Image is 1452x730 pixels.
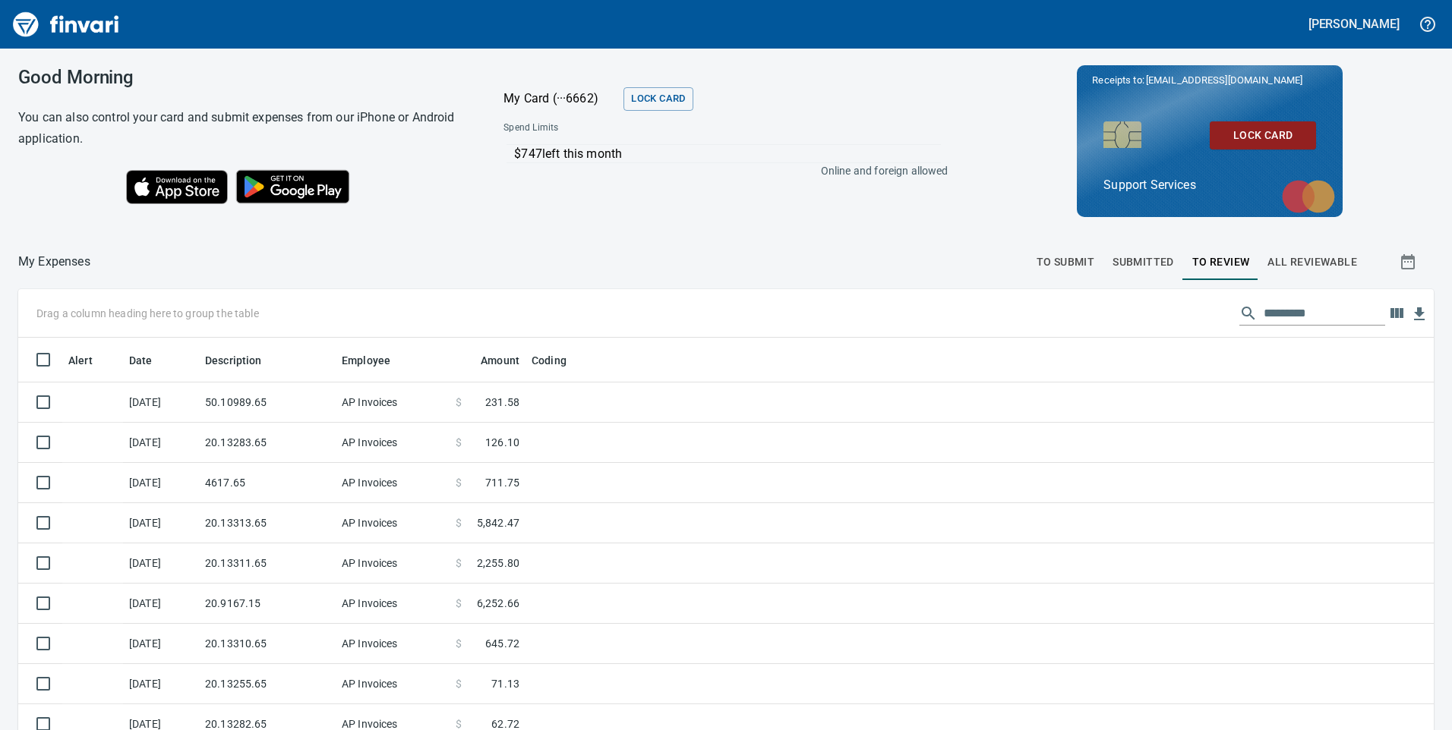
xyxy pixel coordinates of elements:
[456,596,462,611] span: $
[199,664,336,704] td: 20.13255.65
[199,503,336,543] td: 20.13313.65
[336,664,450,704] td: AP Invoices
[123,423,199,463] td: [DATE]
[18,107,466,149] h6: You can also control your card and submit expenses from our iPhone or Android application.
[491,163,948,178] p: Online and foreign allowed
[503,121,752,136] span: Spend Limits
[129,351,153,370] span: Date
[342,351,410,370] span: Employee
[623,87,693,111] button: Lock Card
[336,543,450,584] td: AP Invoices
[18,253,90,271] nav: breadcrumb
[461,351,519,370] span: Amount
[336,624,450,664] td: AP Invoices
[514,145,940,163] p: $747 left this month
[199,382,336,423] td: 50.10989.65
[485,636,519,651] span: 645.72
[1385,244,1434,280] button: Show transactions within a particular date range
[1037,253,1095,272] span: To Submit
[456,475,462,490] span: $
[228,162,358,212] img: Get it on Google Play
[1305,12,1403,36] button: [PERSON_NAME]
[456,395,462,410] span: $
[36,306,259,321] p: Drag a column heading here to group the table
[68,351,112,370] span: Alert
[205,351,282,370] span: Description
[456,435,462,450] span: $
[477,555,519,571] span: 2,255.80
[336,584,450,624] td: AP Invoices
[342,351,390,370] span: Employee
[485,475,519,490] span: 711.75
[1385,302,1408,325] button: Choose columns to display
[336,423,450,463] td: AP Invoices
[123,624,199,664] td: [DATE]
[126,170,228,204] img: Download on the App Store
[123,664,199,704] td: [DATE]
[205,351,262,370] span: Description
[456,676,462,691] span: $
[485,395,519,410] span: 231.58
[631,90,685,108] span: Lock Card
[199,463,336,503] td: 4617.65
[1308,16,1400,32] h5: [PERSON_NAME]
[18,253,90,271] p: My Expenses
[1274,172,1343,221] img: mastercard.svg
[1103,176,1316,194] p: Support Services
[123,503,199,543] td: [DATE]
[1222,126,1304,145] span: Lock Card
[491,676,519,691] span: 71.13
[1192,253,1250,272] span: To Review
[477,515,519,530] span: 5,842.47
[1144,73,1304,87] span: [EMAIL_ADDRESS][DOMAIN_NAME]
[532,351,586,370] span: Coding
[481,351,519,370] span: Amount
[456,636,462,651] span: $
[503,90,617,108] p: My Card (···6662)
[456,515,462,530] span: $
[485,435,519,450] span: 126.10
[1267,253,1357,272] span: All Reviewable
[123,543,199,584] td: [DATE]
[199,624,336,664] td: 20.13310.65
[199,584,336,624] td: 20.9167.15
[456,555,462,571] span: $
[9,6,123,42] img: Finvari
[1092,73,1327,88] p: Receipts to:
[123,584,199,624] td: [DATE]
[532,351,567,370] span: Coding
[1210,121,1316,149] button: Lock Card
[336,463,450,503] td: AP Invoices
[199,543,336,584] td: 20.13311.65
[129,351,172,370] span: Date
[123,463,199,503] td: [DATE]
[477,596,519,611] span: 6,252.66
[18,67,466,88] h3: Good Morning
[199,423,336,463] td: 20.13283.65
[1408,303,1431,326] button: Download table
[336,382,450,423] td: AP Invoices
[1113,253,1174,272] span: Submitted
[336,503,450,543] td: AP Invoices
[68,351,93,370] span: Alert
[123,382,199,423] td: [DATE]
